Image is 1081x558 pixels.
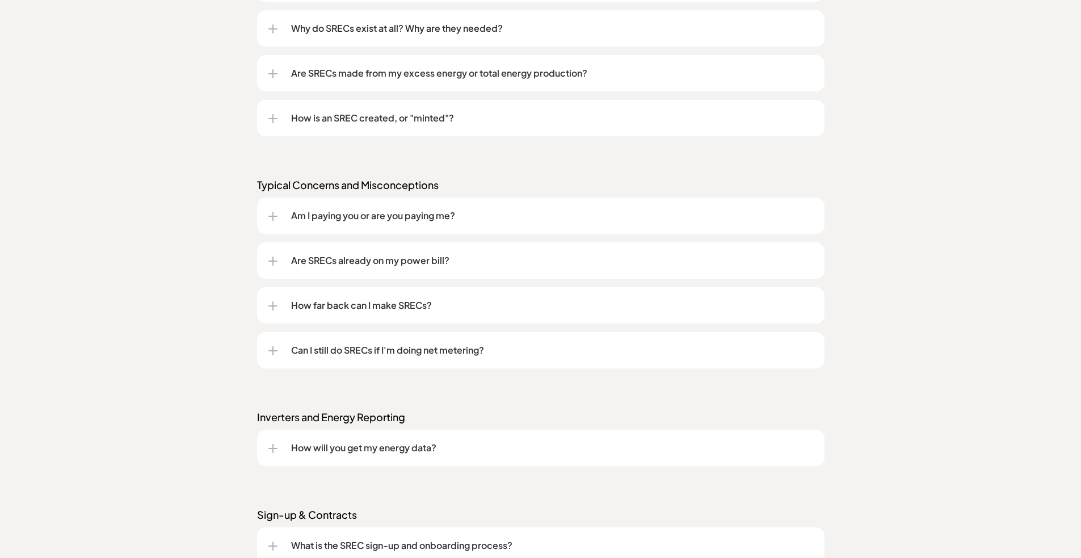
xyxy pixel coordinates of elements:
[291,441,813,455] p: How will you get my energy data?
[291,254,813,267] p: Are SRECs already on my power bill?
[291,111,813,125] p: How is an SREC created, or "minted"?
[291,299,813,312] p: How far back can I make SRECs?
[257,508,825,522] p: Sign-up & Contracts
[257,178,825,192] p: Typical Concerns and Misconceptions
[291,343,813,357] p: Can I still do SRECs if I'm doing net metering?
[291,539,813,552] p: What is the SREC sign-up and onboarding process?
[291,22,813,35] p: Why do SRECs exist at all? Why are they needed?
[291,66,813,80] p: Are SRECs made from my excess energy or total energy production?
[257,410,825,424] p: Inverters and Energy Reporting
[291,209,813,223] p: Am I paying you or are you paying me?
